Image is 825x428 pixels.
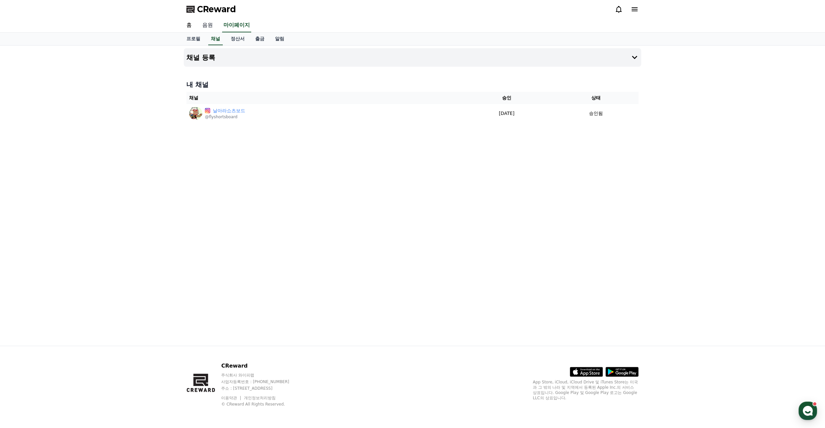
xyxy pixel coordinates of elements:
[85,209,127,226] a: 설정
[221,386,302,391] p: 주소 : [STREET_ADDRESS]
[270,33,290,45] a: 알림
[186,80,639,89] h4: 내 채널
[553,92,639,104] th: 상태
[221,362,302,370] p: CReward
[208,33,223,45] a: 채널
[44,209,85,226] a: 대화
[213,107,245,114] a: 날아라쇼츠보드
[181,33,206,45] a: 프로필
[186,54,215,61] h4: 채널 등록
[186,4,236,15] a: CReward
[463,110,551,117] p: [DATE]
[184,48,641,67] button: 채널 등록
[60,220,68,225] span: 대화
[460,92,553,104] th: 승인
[589,110,603,117] p: 승인됨
[186,92,460,104] th: 채널
[181,18,197,32] a: 홈
[225,33,250,45] a: 정산서
[221,373,302,378] p: 주식회사 와이피랩
[221,402,302,407] p: © CReward All Rights Reserved.
[197,18,218,32] a: 음원
[244,396,276,400] a: 개인정보처리방침
[222,18,251,32] a: 마이페이지
[102,219,110,225] span: 설정
[197,4,236,15] span: CReward
[533,379,639,401] p: App Store, iCloud, iCloud Drive 및 iTunes Store는 미국과 그 밖의 나라 및 지역에서 등록된 Apple Inc.의 서비스 상표입니다. Goo...
[221,396,242,400] a: 이용약관
[21,219,25,225] span: 홈
[2,209,44,226] a: 홈
[221,379,302,384] p: 사업자등록번호 : [PHONE_NUMBER]
[205,114,245,120] p: @flyshortsboard
[250,33,270,45] a: 출금
[189,107,202,120] img: 날아라쇼츠보드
